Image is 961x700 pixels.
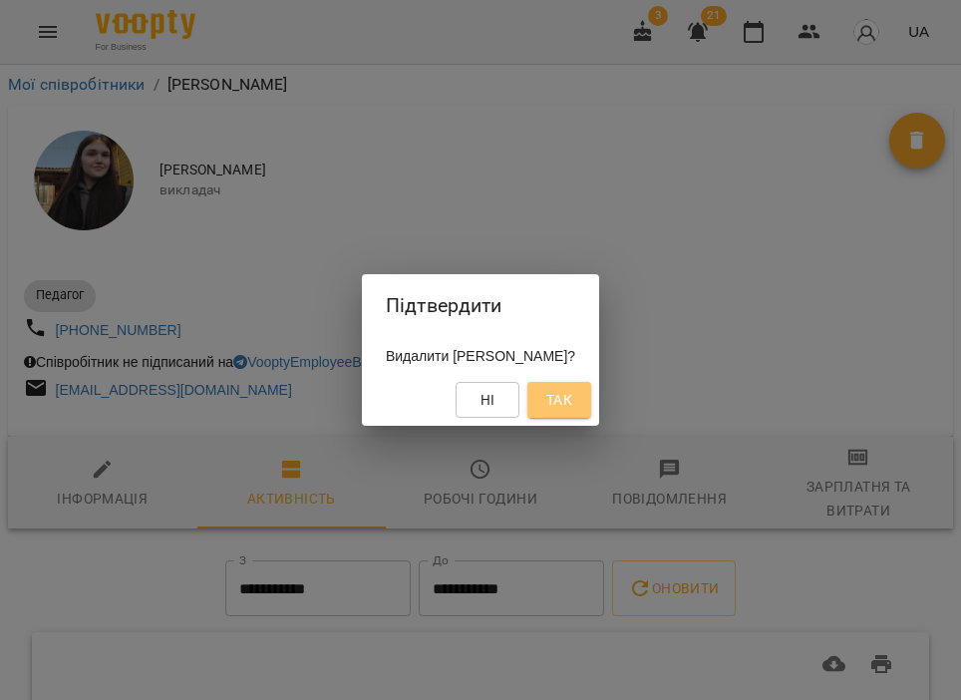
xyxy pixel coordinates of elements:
[456,382,519,418] button: Ні
[527,382,591,418] button: Так
[480,388,495,412] span: Ні
[386,290,575,321] h2: Підтвердити
[362,338,599,374] div: Видалити [PERSON_NAME]?
[546,388,572,412] span: Так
